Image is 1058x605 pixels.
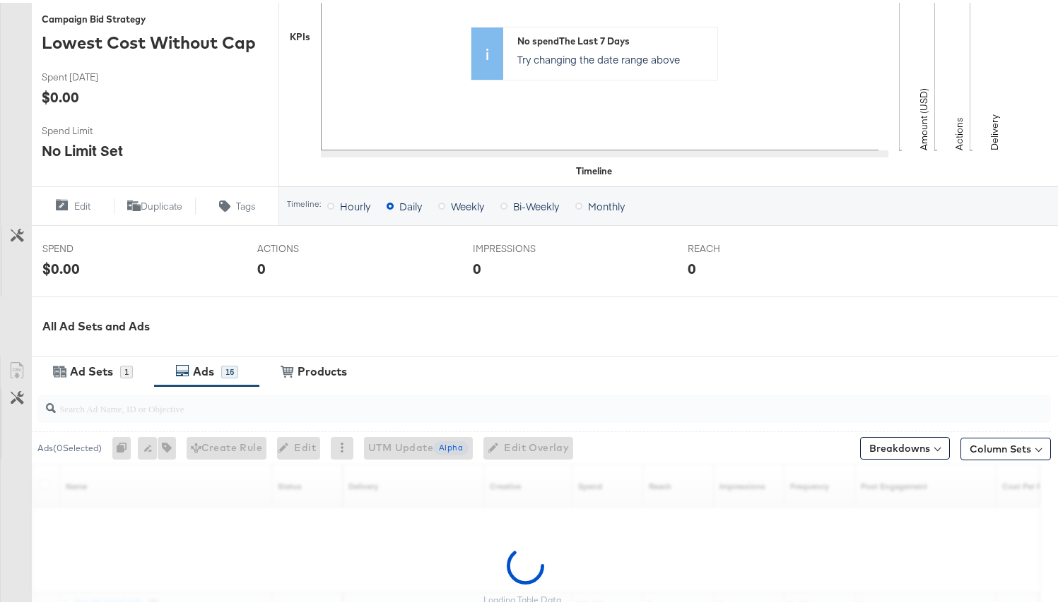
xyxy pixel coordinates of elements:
[193,361,214,377] div: Ads
[517,49,710,64] p: Try changing the date range above
[340,196,370,210] span: Hourly
[513,196,559,210] span: Bi-Weekly
[688,256,696,276] div: 0
[688,239,794,253] span: REACH
[286,196,322,206] div: Timeline:
[42,239,148,253] span: SPEND
[588,196,625,210] span: Monthly
[37,439,102,452] div: Ads ( 0 Selected)
[42,256,80,276] div: $0.00
[112,434,138,457] div: 0
[860,434,950,457] button: Breakdowns
[221,363,238,376] div: 15
[74,197,90,210] span: Edit
[120,363,133,376] div: 1
[141,197,182,210] span: Duplicate
[236,197,256,210] span: Tags
[960,435,1051,457] button: Column Sets
[31,195,114,212] button: Edit
[257,256,266,276] div: 0
[114,195,196,212] button: Duplicate
[56,386,960,414] input: Search Ad Name, ID or Objective
[257,239,363,253] span: ACTIONS
[473,256,481,276] div: 0
[42,10,268,23] div: Campaign Bid Strategy
[42,138,123,158] div: No Limit Set
[399,196,422,210] span: Daily
[42,28,268,52] div: Lowest Cost Without Cap
[473,239,579,253] span: IMPRESSIONS
[298,361,347,377] div: Products
[483,592,568,603] div: Loading Table Data...
[70,361,113,377] div: Ad Sets
[451,196,484,210] span: Weekly
[42,121,148,135] span: Spend Limit
[196,195,278,212] button: Tags
[42,68,148,81] span: Spent [DATE]
[517,32,710,45] div: No spend The Last 7 Days
[42,84,79,104] div: $0.00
